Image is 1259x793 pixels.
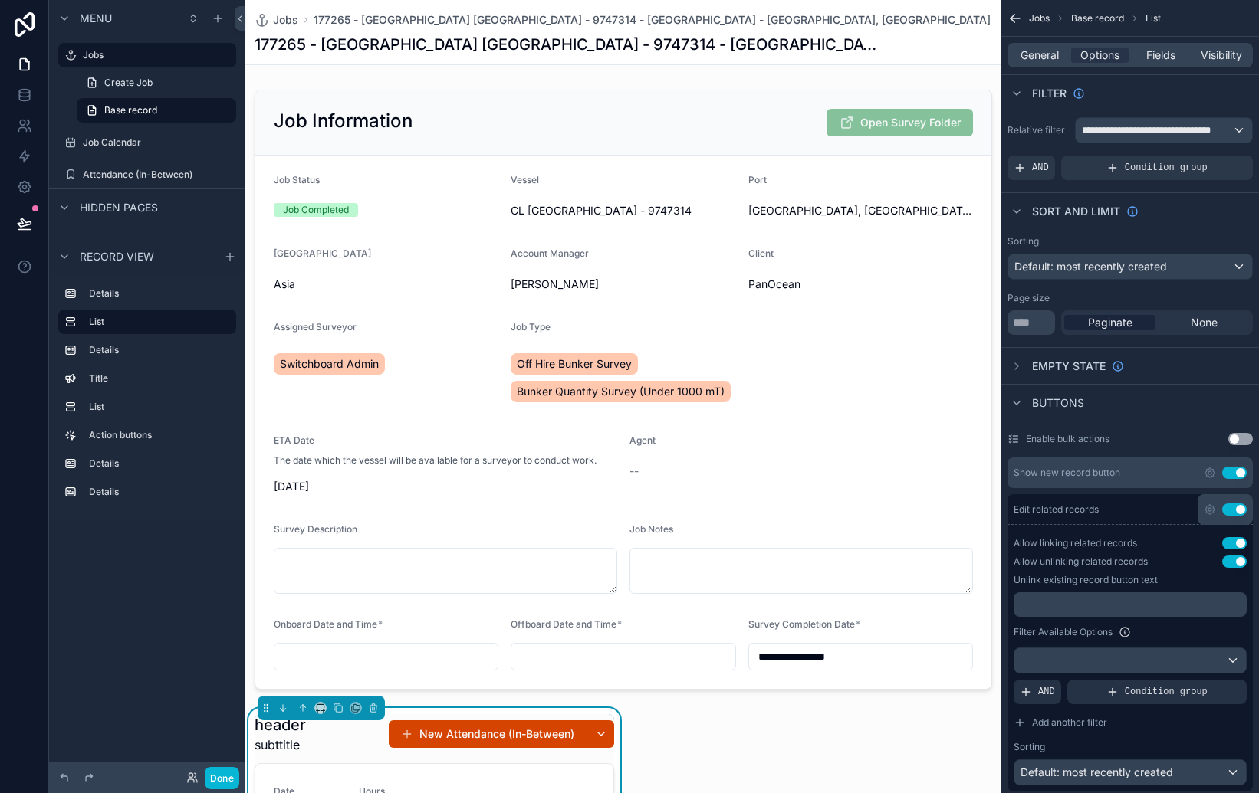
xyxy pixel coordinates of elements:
[80,11,112,26] span: Menu
[1014,626,1113,638] label: Filter Available Options
[1014,555,1148,568] label: Allow unlinking related records
[80,200,158,215] span: Hidden pages
[205,767,239,789] button: Done
[1014,537,1137,549] label: Allow linking related records
[89,372,230,385] label: Title
[1125,162,1208,174] span: Condition group
[1201,48,1242,63] span: Visibility
[58,130,236,155] a: Job Calendar
[89,316,224,328] label: List
[1080,48,1119,63] span: Options
[1029,12,1050,25] span: Jobs
[314,12,991,28] a: 177265 - [GEOGRAPHIC_DATA] [GEOGRAPHIC_DATA] - 9747314 - [GEOGRAPHIC_DATA] - [GEOGRAPHIC_DATA], [...
[83,49,227,61] label: Jobs
[77,98,236,123] a: Base record
[104,104,157,116] span: Base record
[1014,467,1120,479] div: Show new record button
[89,486,230,498] label: Details
[255,714,306,736] h1: header
[1038,686,1055,698] span: AND
[1146,48,1175,63] span: Fields
[89,287,230,300] label: Details
[89,457,230,470] label: Details
[83,136,233,149] label: Job Calendar
[83,169,233,181] label: Attendance (In-Between)
[1026,433,1109,445] label: Enable bulk actions
[1014,592,1247,617] div: scrollable content
[1071,12,1124,25] span: Base record
[1008,292,1050,304] label: Page size
[1021,765,1173,778] span: Default: most recently created
[1021,48,1059,63] span: General
[89,429,230,441] label: Action buttons
[389,720,587,748] button: New Attendance (In-Between)
[77,70,236,95] a: Create Job
[1008,235,1039,247] label: Sorting
[255,34,877,55] h1: 177265 - [GEOGRAPHIC_DATA] [GEOGRAPHIC_DATA] - 9747314 - [GEOGRAPHIC_DATA] - [GEOGRAPHIC_DATA], [...
[1032,395,1084,411] span: Buttons
[1014,741,1045,753] label: Sorting
[1032,162,1049,174] span: AND
[1032,359,1106,374] span: Empty state
[1014,503,1099,516] label: Edit related records
[1032,716,1107,729] span: Add another filter
[1008,254,1253,280] button: Default: most recently created
[1191,315,1218,330] span: None
[1146,12,1161,25] span: List
[1088,315,1132,330] span: Paginate
[49,274,245,519] div: scrollable content
[1014,759,1247,785] button: Default: most recently created
[1014,574,1158,586] label: Unlink existing record button text
[58,43,236,67] a: Jobs
[89,344,230,356] label: Details
[80,249,154,264] span: Record view
[1032,86,1067,101] span: Filter
[1125,686,1208,698] span: Condition group
[104,77,153,89] span: Create Job
[1008,124,1069,136] label: Relative filter
[273,12,298,28] span: Jobs
[89,401,230,413] label: List
[255,736,306,754] span: subttitle
[1014,710,1247,735] button: Add another filter
[1014,260,1167,273] span: Default: most recently created
[1032,204,1120,219] span: Sort And Limit
[255,12,298,28] a: Jobs
[58,162,236,187] a: Attendance (In-Between)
